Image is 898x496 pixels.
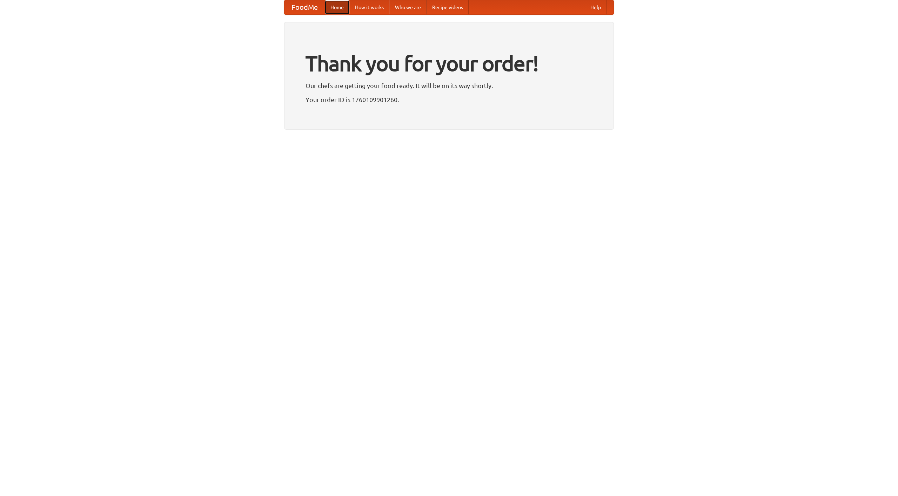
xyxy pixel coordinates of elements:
[306,94,592,105] p: Your order ID is 1760109901260.
[325,0,349,14] a: Home
[389,0,427,14] a: Who we are
[306,80,592,91] p: Our chefs are getting your food ready. It will be on its way shortly.
[284,0,325,14] a: FoodMe
[585,0,607,14] a: Help
[427,0,469,14] a: Recipe videos
[306,47,592,80] h1: Thank you for your order!
[349,0,389,14] a: How it works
